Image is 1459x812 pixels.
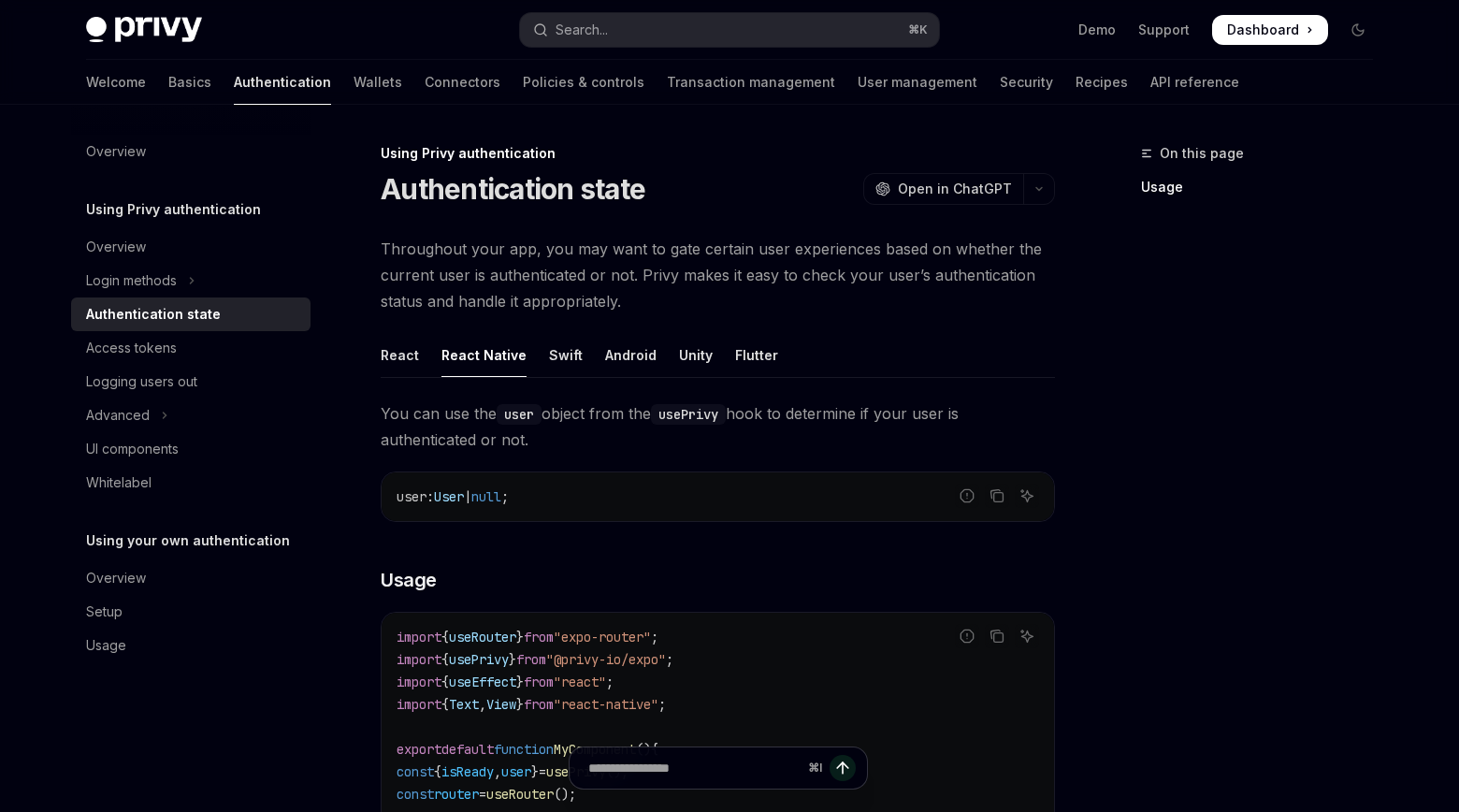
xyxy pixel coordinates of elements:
[86,529,290,552] h5: Using your own authentication
[234,60,331,105] a: Authentication
[1160,142,1244,165] span: On this page
[71,365,311,399] a: Logging users out
[636,741,651,758] span: ()
[908,22,928,37] span: ⌘ K
[86,601,123,623] div: Setup
[985,624,1009,648] button: Copy the contents from the code block
[1078,21,1116,39] a: Demo
[86,198,261,221] h5: Using Privy authentication
[554,674,606,690] span: "react"
[441,741,494,758] span: default
[86,567,146,589] div: Overview
[397,488,426,505] span: user
[86,370,197,393] div: Logging users out
[86,337,177,359] div: Access tokens
[554,741,636,758] span: MyComponent
[441,629,449,645] span: {
[554,629,651,645] span: "expo-router"
[381,400,1055,453] span: You can use the object from the hook to determine if your user is authenticated or not.
[381,567,437,593] span: Usage
[449,629,516,645] span: useRouter
[397,741,441,758] span: export
[955,624,979,648] button: Report incorrect code
[441,696,449,713] span: {
[397,629,441,645] span: import
[86,404,150,427] div: Advanced
[86,303,221,326] div: Authentication state
[425,60,500,105] a: Connectors
[441,651,449,668] span: {
[898,180,1012,198] span: Open in ChatGPT
[858,60,977,105] a: User management
[441,674,449,690] span: {
[426,488,434,505] span: :
[735,333,778,377] div: Flutter
[86,438,179,460] div: UI components
[1212,15,1328,45] a: Dashboard
[667,60,835,105] a: Transaction management
[1015,624,1039,648] button: Ask AI
[449,696,479,713] span: Text
[354,60,402,105] a: Wallets
[86,269,177,292] div: Login methods
[1227,21,1299,39] span: Dashboard
[516,651,546,668] span: from
[520,13,939,47] button: Open search
[509,651,516,668] span: }
[381,236,1055,314] span: Throughout your app, you may want to gate certain user experiences based on whether the current u...
[86,17,202,43] img: dark logo
[658,696,666,713] span: ;
[86,140,146,163] div: Overview
[501,488,509,505] span: ;
[651,741,658,758] span: {
[1343,15,1373,45] button: Toggle dark mode
[1141,172,1388,202] a: Usage
[449,651,509,668] span: usePrivy
[71,595,311,629] a: Setup
[434,488,464,505] span: User
[494,741,554,758] span: function
[556,19,608,41] div: Search...
[471,488,501,505] span: null
[497,404,542,425] code: user
[71,264,311,297] button: Toggle Login methods section
[524,629,554,645] span: from
[381,172,645,206] h1: Authentication state
[479,696,486,713] span: ,
[651,629,658,645] span: ;
[554,696,658,713] span: "react-native"
[397,674,441,690] span: import
[86,60,146,105] a: Welcome
[516,674,524,690] span: }
[1015,484,1039,508] button: Ask AI
[71,629,311,662] a: Usage
[651,404,726,425] code: usePrivy
[486,696,516,713] span: View
[524,674,554,690] span: from
[955,484,979,508] button: Report incorrect code
[1150,60,1239,105] a: API reference
[549,333,583,377] div: Swift
[71,466,311,500] a: Whitelabel
[168,60,211,105] a: Basics
[71,561,311,595] a: Overview
[71,230,311,264] a: Overview
[441,333,527,377] div: React Native
[524,696,554,713] span: from
[516,696,524,713] span: }
[71,135,311,168] a: Overview
[86,634,126,657] div: Usage
[397,696,441,713] span: import
[679,333,713,377] div: Unity
[546,651,666,668] span: "@privy-io/expo"
[381,144,1055,163] div: Using Privy authentication
[516,629,524,645] span: }
[397,651,441,668] span: import
[863,173,1023,205] button: Open in ChatGPT
[666,651,673,668] span: ;
[1138,21,1190,39] a: Support
[985,484,1009,508] button: Copy the contents from the code block
[381,333,419,377] div: React
[605,333,657,377] div: Android
[71,432,311,466] a: UI components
